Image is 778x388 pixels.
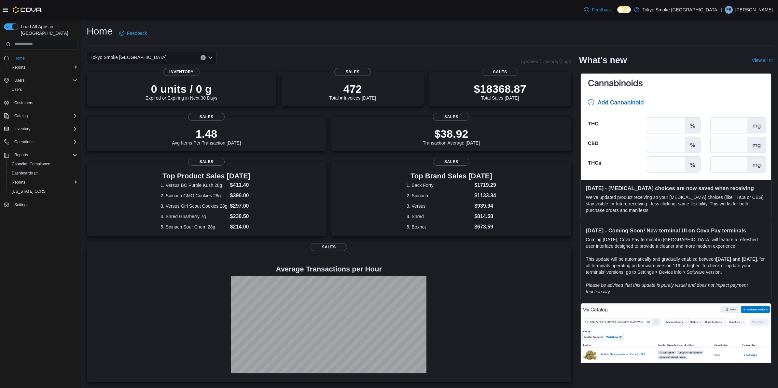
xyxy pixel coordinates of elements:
button: Operations [12,138,36,146]
span: Reports [12,65,25,70]
div: Total Sales [DATE] [474,82,526,101]
a: Home [12,54,27,62]
span: Canadian Compliance [9,160,77,168]
h4: Average Transactions per Hour [92,265,566,273]
button: Reports [1,150,80,159]
button: Inventory [1,124,80,133]
dd: $1133.34 [474,192,496,200]
em: Please be advised that this update is purely visual and does not impact payment functionality. [586,283,748,294]
span: Reports [12,180,25,185]
span: Load All Apps in [GEOGRAPHIC_DATA] [18,23,77,36]
nav: Complex example [4,51,77,227]
dd: $230.50 [230,213,252,220]
dt: 5. Spinach Sour Chem 28g [160,224,227,230]
span: Feedback [127,30,147,36]
button: Catalog [1,111,80,120]
dd: $814.58 [474,213,496,220]
dd: $939.94 [474,202,496,210]
span: Operations [12,138,77,146]
a: Dashboards [7,169,80,178]
span: Canadian Compliance [12,161,50,167]
span: Home [12,54,77,62]
span: Users [9,86,77,93]
span: Sales [334,68,371,76]
span: Users [14,78,24,83]
p: Tokyo Smoke [GEOGRAPHIC_DATA] [643,6,719,14]
span: Sales [188,113,225,121]
span: Settings [12,201,77,209]
button: Reports [7,178,80,187]
strong: [DATE] and [DATE] [716,256,757,262]
svg: External link [769,59,773,62]
span: Sales [482,68,518,76]
dt: 4. Shred Gnarberry 7g [160,213,227,220]
span: Dashboards [9,169,77,177]
a: Customers [12,99,36,107]
span: Operations [14,139,34,145]
p: 1.48 [172,127,241,140]
button: Users [7,85,80,94]
p: [PERSON_NAME] [735,6,773,14]
span: Sales [433,113,469,121]
button: Canadian Compliance [7,159,80,169]
p: $38.92 [423,127,480,140]
a: Feedback [117,27,149,40]
span: Reports [14,152,28,158]
span: Washington CCRS [9,187,77,195]
div: Avg Items Per Transaction [DATE] [172,127,241,145]
button: Home [1,53,80,63]
div: Transaction Average [DATE] [423,127,480,145]
span: Reports [9,178,77,186]
p: 0 units / 0 g [146,82,217,95]
span: Users [12,76,77,84]
button: [US_STATE] CCRS [7,187,80,196]
h3: Top Brand Sales [DATE] [407,172,496,180]
a: Settings [12,201,31,209]
div: Total # Invoices [DATE] [329,82,376,101]
span: Reports [12,151,77,159]
p: Updated 1 minute(s) ago [521,59,571,64]
button: Operations [1,137,80,146]
dt: 3. Versus Girl Scout Cookies 28g [160,203,227,209]
a: Reports [9,63,28,71]
dt: 5. Boxhot [407,224,472,230]
a: Dashboards [9,169,40,177]
dd: $396.00 [230,192,252,200]
dt: 2. Spinach [407,192,472,199]
a: Users [9,86,24,93]
span: Catalog [14,113,28,118]
h3: [DATE] - Coming Soon! New terminal UI on Cova Pay terminals [586,227,766,234]
h2: What's new [579,55,627,65]
span: Inventory [163,68,200,76]
div: Farzan Banu [725,6,733,14]
a: Canadian Compliance [9,160,53,168]
p: We've updated product receiving so your [MEDICAL_DATA] choices (like THCa or CBG) stay visible fo... [586,194,766,214]
span: Sales [188,158,225,166]
button: Users [1,76,80,85]
span: Catalog [12,112,77,120]
span: [US_STATE] CCRS [12,189,46,194]
a: View allExternal link [752,58,773,63]
a: Reports [9,178,28,186]
a: [US_STATE] CCRS [9,187,48,195]
p: | [721,6,722,14]
button: Clear input [201,55,206,60]
button: Reports [7,63,80,72]
dt: 2. Spinach GMO Cookies 28g [160,192,227,199]
a: Feedback [581,3,614,16]
button: Inventory [12,125,33,133]
p: Coming [DATE], Cova Pay terminal in [GEOGRAPHIC_DATA] will feature a refreshed user interface des... [586,236,766,249]
dd: $297.00 [230,202,252,210]
button: Customers [1,98,80,107]
span: Customers [12,99,77,107]
p: This update will be automatically and gradually enabled between , for all terminals operating on ... [586,256,766,275]
img: Cova [13,7,42,13]
dd: $1719.29 [474,181,496,189]
span: Home [14,56,25,61]
span: Inventory [14,126,30,132]
span: Settings [14,202,28,207]
span: Feedback [592,7,612,13]
button: Reports [12,151,31,159]
button: Settings [1,200,80,209]
div: Expired or Expiring in Next 30 Days [146,82,217,101]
